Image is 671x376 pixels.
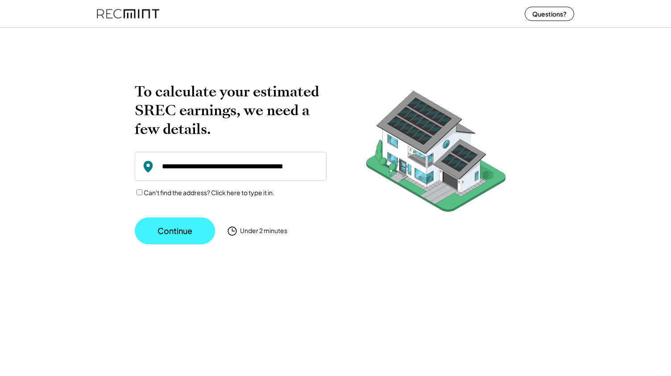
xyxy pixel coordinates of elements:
h2: To calculate your estimated SREC earnings, we need a few details. [135,82,327,138]
img: recmint-logotype%403x%20%281%29.jpeg [97,2,159,25]
button: Questions? [525,7,574,21]
img: RecMintArtboard%207.png [349,82,523,226]
button: Continue [135,217,215,244]
label: Can't find the address? Click here to type it in. [144,188,274,196]
div: Under 2 minutes [240,226,287,235]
